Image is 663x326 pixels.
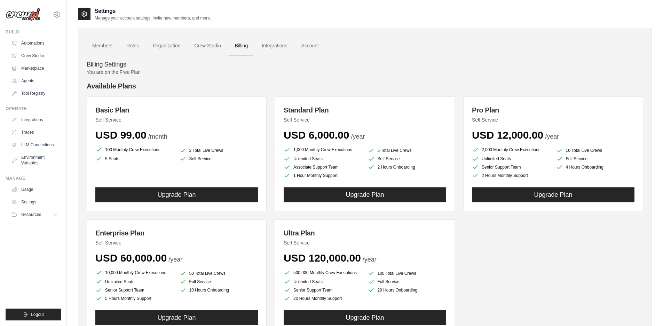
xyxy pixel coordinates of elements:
a: Environment Variables [8,152,61,169]
li: 2 Hours Monthly Support [472,172,551,179]
a: Agents [8,75,61,86]
button: Logout [6,309,61,320]
a: Traces [8,127,61,138]
li: Full Service [180,278,258,285]
span: USD 6,000.00 [284,129,349,141]
button: Upgrade Plan [95,310,258,325]
li: 5 Total Live Crews [368,147,447,154]
h4: Available Plans [87,81,643,91]
li: 50 Total Live Crews [180,270,258,277]
span: USD 99.00 [95,129,147,141]
li: 500,000 Monthly Crew Executions [284,269,362,277]
li: 100 Total Live Crews [368,270,447,277]
a: Automations [8,38,61,49]
li: Self Service [368,155,447,162]
span: /year [363,256,377,263]
p: Self Service [472,116,634,123]
h3: Standard Plan [284,105,446,115]
a: Integrations [8,114,61,125]
li: 20 Hours Monthly Support [284,295,362,302]
p: Self Service [95,239,258,246]
div: Build [6,29,61,35]
li: Unlimited Seats [472,155,551,162]
span: /year [168,256,182,263]
a: Roles [121,37,144,55]
li: 5 Seats [95,155,174,162]
li: Full Service [368,278,447,285]
a: Settings [8,196,61,208]
li: 10 Total Live Crews [556,147,635,154]
li: Senior Support Team [472,164,551,171]
li: 1,000 Monthly Crew Executions [284,146,362,154]
li: 1 Hour Monthly Support [284,172,362,179]
li: Unlimited Seats [284,278,362,285]
li: Full Service [556,155,635,162]
a: Crew Studio [189,37,227,55]
h3: Ultra Plan [284,228,446,238]
div: Operate [6,106,61,111]
a: Account [295,37,324,55]
li: 10,000 Monthly Crew Executions [95,269,174,277]
span: /year [351,133,365,140]
li: 4 Hours Onboarding [556,164,635,171]
img: Logo [6,8,40,21]
button: Upgrade Plan [95,187,258,202]
p: Self Service [284,239,446,246]
span: Resources [21,212,41,217]
p: Self Service [95,116,258,123]
li: 20 Hours Onboarding [368,287,447,294]
span: /year [545,133,559,140]
button: Upgrade Plan [284,310,446,325]
li: Self Service [180,155,258,162]
li: 100 Monthly Crew Executions [95,146,174,154]
h3: Enterprise Plan [95,228,258,238]
li: 2,000 Monthly Crew Executions [472,146,551,154]
p: Manage your account settings, invite new members, and more. [95,15,211,21]
li: 2 Total Live Crews [180,147,258,154]
a: Integrations [256,37,293,55]
h4: Billing Settings [87,61,643,69]
li: Senior Support Team [95,287,174,294]
button: Upgrade Plan [284,187,446,202]
a: Usage [8,184,61,195]
a: Marketplace [8,63,61,74]
li: Unlimited Seats [284,155,362,162]
span: USD 60,000.00 [95,252,167,264]
li: 5 Hours Monthly Support [95,295,174,302]
span: USD 12,000.00 [472,129,543,141]
a: Members [87,37,118,55]
li: 2 Hours Onboarding [368,164,447,171]
a: LLM Connections [8,139,61,150]
p: Self Service [284,116,446,123]
a: Organization [147,37,186,55]
span: USD 120,000.00 [284,252,361,264]
li: Associate Support Team [284,164,362,171]
div: Manage [6,176,61,181]
li: 10 Hours Onboarding [180,287,258,294]
button: Resources [8,209,61,220]
a: Tool Registry [8,88,61,99]
span: Logout [31,312,44,317]
a: Billing [229,37,253,55]
p: You are on the Free Plan [87,69,643,76]
li: Unlimited Seats [95,278,174,285]
span: /month [148,133,167,140]
a: Crew Studio [8,50,61,61]
h3: Pro Plan [472,105,634,115]
button: Upgrade Plan [472,187,634,202]
h2: Settings [95,7,211,15]
li: Senior Support Team [284,287,362,294]
h3: Basic Plan [95,105,258,115]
